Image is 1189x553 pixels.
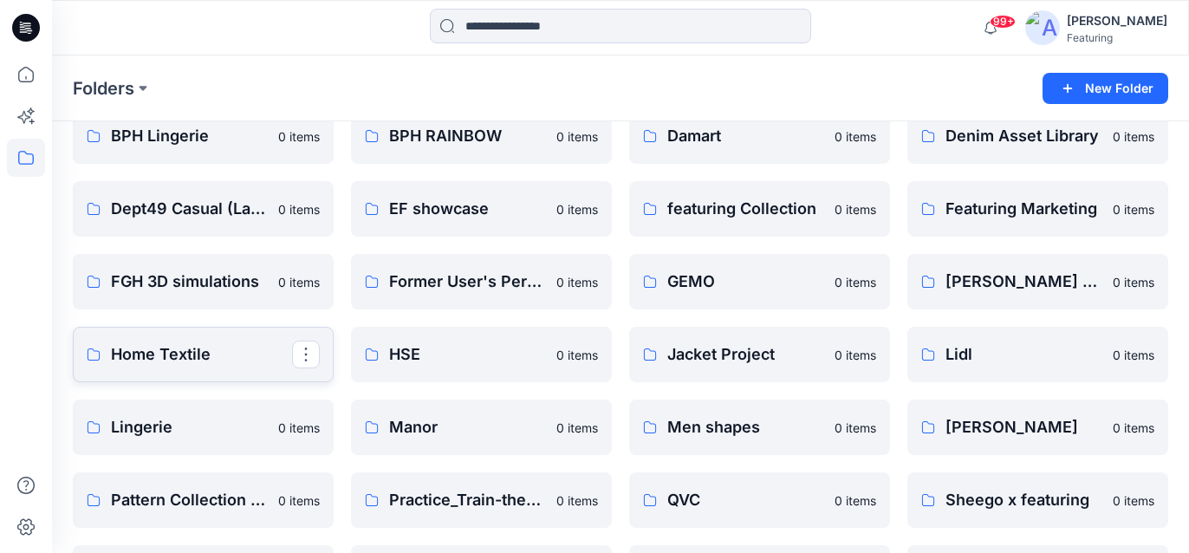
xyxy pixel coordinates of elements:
p: 0 items [278,419,320,437]
p: Denim Asset Library [945,124,1102,148]
a: Home Textile [73,327,334,382]
p: [PERSON_NAME] [945,415,1102,439]
a: [PERSON_NAME] Finnland0 items [907,254,1168,309]
a: Pattern Collection Venus0 items [73,472,334,528]
a: Denim Asset Library0 items [907,108,1168,164]
p: 0 items [556,491,598,510]
p: Manor [389,415,546,439]
p: BPH RAINBOW [389,124,546,148]
p: 0 items [1113,273,1154,291]
p: 0 items [835,346,876,364]
p: QVC [667,488,824,512]
img: avatar [1025,10,1060,45]
p: Lidl [945,342,1102,367]
p: Dept49 Casual (Lascana) [111,197,268,221]
a: FGH 3D simulations0 items [73,254,334,309]
p: Damart [667,124,824,148]
a: [PERSON_NAME]0 items [907,400,1168,455]
a: Folders [73,76,134,101]
button: New Folder [1043,73,1168,104]
a: Jacket Project0 items [629,327,890,382]
p: 0 items [556,127,598,146]
p: [PERSON_NAME] Finnland [945,270,1102,294]
p: 0 items [835,491,876,510]
a: Lidl0 items [907,327,1168,382]
div: Featuring [1067,31,1167,44]
p: 0 items [556,273,598,291]
a: Lingerie0 items [73,400,334,455]
p: 0 items [835,200,876,218]
p: 0 items [278,491,320,510]
p: Former User's Personal Zone [389,270,546,294]
p: 0 items [835,273,876,291]
a: Damart0 items [629,108,890,164]
div: [PERSON_NAME] [1067,10,1167,31]
p: GEMO [667,270,824,294]
a: Practice_Train-the-Trainer0 items [351,472,612,528]
a: Featuring Marketing0 items [907,181,1168,237]
a: featuring Collection0 items [629,181,890,237]
p: 0 items [556,200,598,218]
a: EF showcase0 items [351,181,612,237]
a: Men shapes0 items [629,400,890,455]
a: Manor0 items [351,400,612,455]
p: 0 items [835,127,876,146]
a: Sheego x featuring0 items [907,472,1168,528]
p: HSE [389,342,546,367]
span: 99+ [990,15,1016,29]
p: 0 items [278,273,320,291]
a: Former User's Personal Zone0 items [351,254,612,309]
p: BPH Lingerie [111,124,268,148]
a: HSE0 items [351,327,612,382]
p: 0 items [1113,346,1154,364]
p: 0 items [1113,419,1154,437]
a: Dept49 Casual (Lascana)0 items [73,181,334,237]
a: BPH RAINBOW0 items [351,108,612,164]
p: 0 items [278,200,320,218]
p: Sheego x featuring [945,488,1102,512]
p: 0 items [1113,491,1154,510]
p: Pattern Collection Venus [111,488,268,512]
p: 0 items [556,346,598,364]
p: featuring Collection [667,197,824,221]
a: GEMO0 items [629,254,890,309]
p: FGH 3D simulations [111,270,268,294]
p: Practice_Train-the-Trainer [389,488,546,512]
p: 0 items [1113,127,1154,146]
p: 0 items [278,127,320,146]
p: Featuring Marketing [945,197,1102,221]
p: Home Textile [111,342,292,367]
p: Lingerie [111,415,268,439]
p: EF showcase [389,197,546,221]
p: 0 items [1113,200,1154,218]
a: BPH Lingerie0 items [73,108,334,164]
p: Jacket Project [667,342,824,367]
p: Men shapes [667,415,824,439]
p: 0 items [835,419,876,437]
p: 0 items [556,419,598,437]
a: QVC0 items [629,472,890,528]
